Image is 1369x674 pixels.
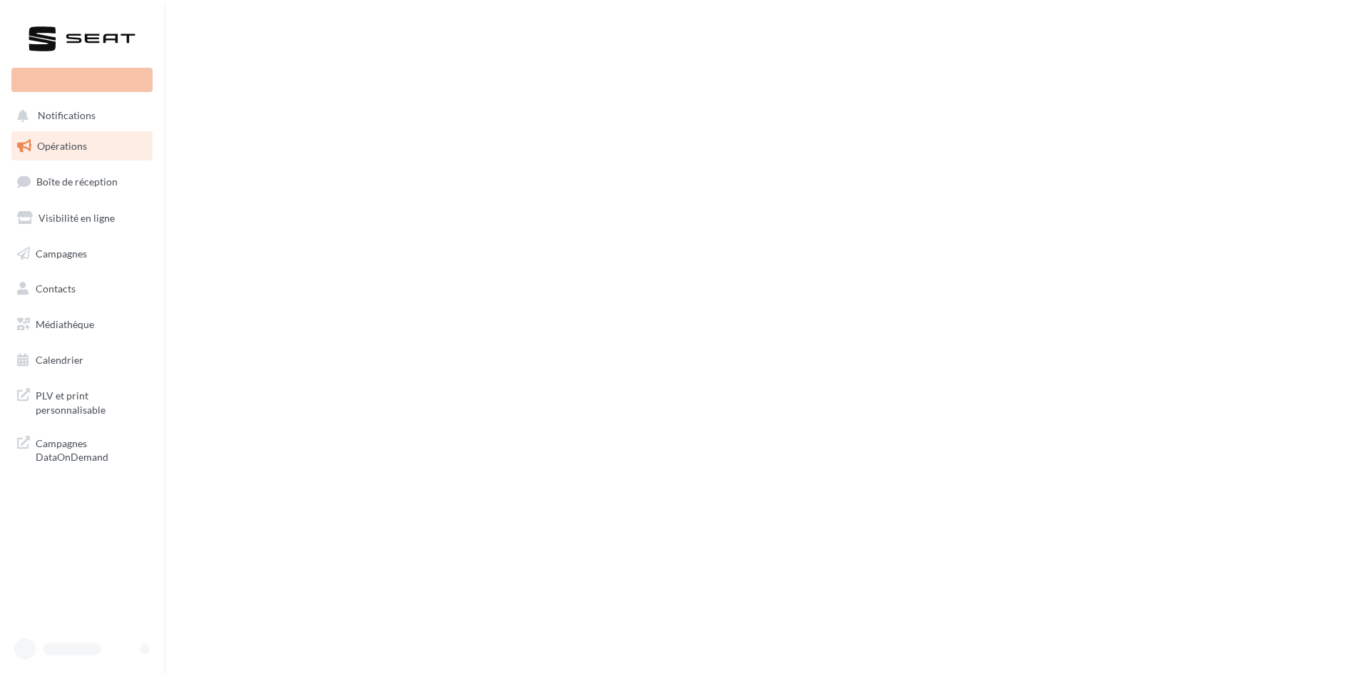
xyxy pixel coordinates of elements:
span: PLV et print personnalisable [36,386,147,417]
a: Campagnes [9,239,155,269]
a: Boîte de réception [9,166,155,197]
span: Médiathèque [36,318,94,330]
span: Calendrier [36,354,83,366]
a: Campagnes DataOnDemand [9,428,155,470]
a: PLV et print personnalisable [9,380,155,422]
span: Opérations [37,140,87,152]
span: Notifications [38,110,96,122]
span: Visibilité en ligne [39,212,115,224]
a: Médiathèque [9,310,155,339]
a: Calendrier [9,345,155,375]
a: Contacts [9,274,155,304]
span: Boîte de réception [36,175,118,188]
div: Nouvelle campagne [11,68,153,92]
span: Campagnes DataOnDemand [36,434,147,464]
span: Contacts [36,282,76,295]
a: Opérations [9,131,155,161]
a: Visibilité en ligne [9,203,155,233]
span: Campagnes [36,247,87,259]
